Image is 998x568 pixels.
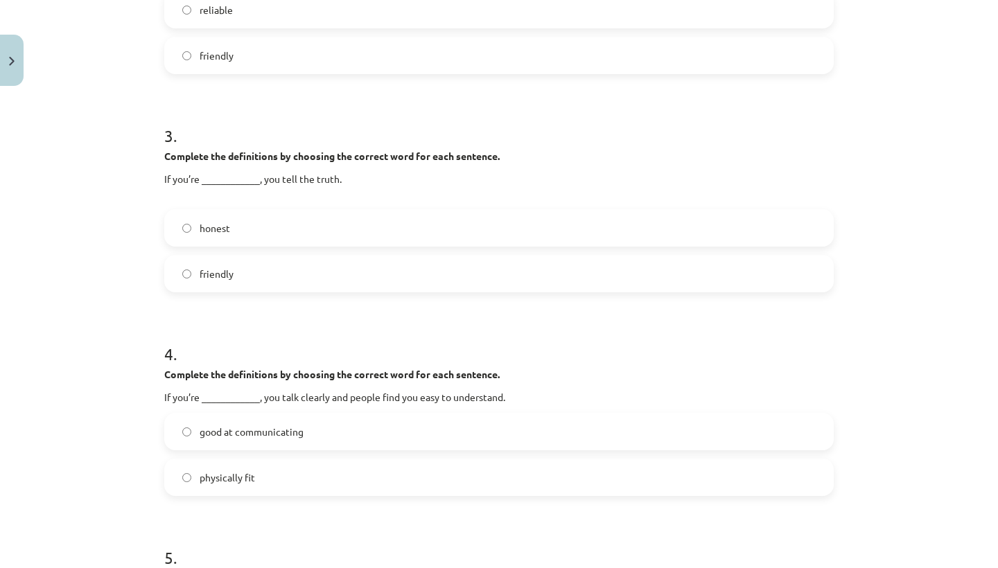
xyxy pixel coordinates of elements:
h1: 5 . [164,524,834,567]
span: good at communicating [200,425,304,439]
span: honest [200,221,230,236]
span: friendly [200,48,234,63]
input: good at communicating [182,427,191,436]
h1: 4 . [164,320,834,363]
p: If you’re ____________, you tell the truth. [164,172,834,201]
img: icon-close-lesson-0947bae3869378f0d4975bcd49f059093ad1ed9edebbc8119c70593378902aed.svg [9,57,15,66]
input: reliable [182,6,191,15]
span: reliable [200,3,233,17]
input: honest [182,224,191,233]
span: physically fit [200,470,255,485]
strong: Complete the definitions by choosing the correct word for each sentence. [164,368,500,380]
input: physically fit [182,473,191,482]
span: friendly [200,267,234,281]
strong: Complete the definitions by choosing the correct word for each sentence. [164,150,500,162]
input: friendly [182,269,191,278]
h1: 3 . [164,102,834,145]
input: friendly [182,51,191,60]
p: If you’re ____________, you talk clearly and people find you easy to understand. [164,390,834,405]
